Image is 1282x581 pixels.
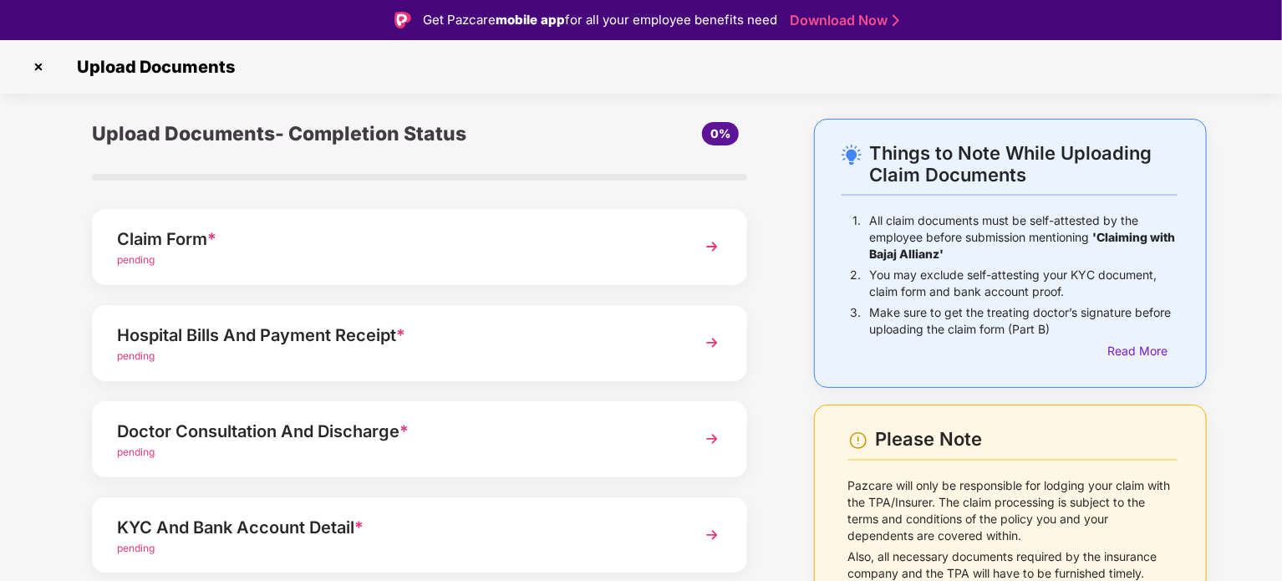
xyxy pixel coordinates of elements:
[117,226,671,252] div: Claim Form
[848,477,1178,544] p: Pazcare will only be responsible for lodging your claim with the TPA/Insurer. The claim processin...
[117,542,155,554] span: pending
[1107,342,1178,360] div: Read More
[496,12,565,28] strong: mobile app
[25,54,52,80] img: svg+xml;base64,PHN2ZyBpZD0iQ3Jvc3MtMzJ4MzIiIHhtbG5zPSJodHRwOi8vd3d3LnczLm9yZy8yMDAwL3N2ZyIgd2lkdG...
[869,212,1178,262] p: All claim documents must be self-attested by the employee before submission mentioning
[869,267,1178,300] p: You may exclude self-attesting your KYC document, claim form and bank account proof.
[876,428,1178,451] div: Please Note
[850,304,861,338] p: 3.
[697,232,727,262] img: svg+xml;base64,PHN2ZyBpZD0iTmV4dCIgeG1sbnM9Imh0dHA6Ly93d3cudzMub3JnLzIwMDAvc3ZnIiB3aWR0aD0iMzYiIG...
[842,145,862,165] img: svg+xml;base64,PHN2ZyB4bWxucz0iaHR0cDovL3d3dy53My5vcmcvMjAwMC9zdmciIHdpZHRoPSIyNC4wOTMiIGhlaWdodD...
[848,431,868,451] img: svg+xml;base64,PHN2ZyBpZD0iV2FybmluZ18tXzI0eDI0IiBkYXRhLW5hbWU9Ildhcm5pbmcgLSAyNHgyNCIgeG1sbnM9Im...
[893,12,899,29] img: Stroke
[790,12,894,29] a: Download Now
[850,267,861,300] p: 2.
[852,212,861,262] p: 1.
[697,328,727,358] img: svg+xml;base64,PHN2ZyBpZD0iTmV4dCIgeG1sbnM9Imh0dHA6Ly93d3cudzMub3JnLzIwMDAvc3ZnIiB3aWR0aD0iMzYiIG...
[117,446,155,458] span: pending
[117,514,671,541] div: KYC And Bank Account Detail
[697,424,727,454] img: svg+xml;base64,PHN2ZyBpZD0iTmV4dCIgeG1sbnM9Imh0dHA6Ly93d3cudzMub3JnLzIwMDAvc3ZnIiB3aWR0aD0iMzYiIG...
[869,304,1178,338] p: Make sure to get the treating doctor’s signature before uploading the claim form (Part B)
[710,126,730,140] span: 0%
[117,253,155,266] span: pending
[117,418,671,445] div: Doctor Consultation And Discharge
[869,142,1178,186] div: Things to Note While Uploading Claim Documents
[117,349,155,362] span: pending
[697,520,727,550] img: svg+xml;base64,PHN2ZyBpZD0iTmV4dCIgeG1sbnM9Imh0dHA6Ly93d3cudzMub3JnLzIwMDAvc3ZnIiB3aWR0aD0iMzYiIG...
[117,322,671,349] div: Hospital Bills And Payment Receipt
[92,119,528,149] div: Upload Documents- Completion Status
[60,57,243,77] span: Upload Documents
[394,12,411,28] img: Logo
[423,10,777,30] div: Get Pazcare for all your employee benefits need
